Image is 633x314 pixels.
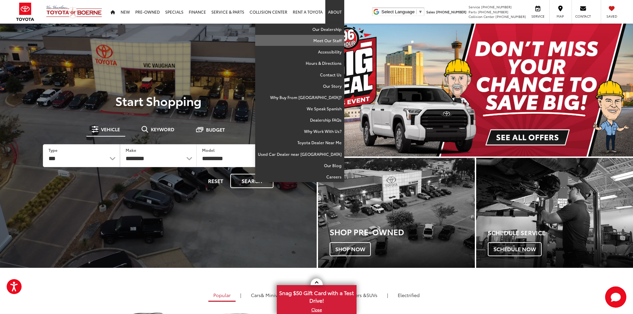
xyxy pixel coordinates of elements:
[426,9,435,14] span: Sales
[330,227,475,236] h3: Shop Pre-Owned
[436,9,467,14] span: [PHONE_NUMBER]
[255,171,344,182] a: Careers
[416,9,417,14] span: ​
[202,174,229,188] button: Reset
[230,174,273,188] button: Search
[605,286,626,308] svg: Start Chat
[255,69,344,80] a: Contact Us
[476,158,633,268] a: Schedule Service Schedule Now
[255,103,344,114] a: We Speak Spanish
[255,80,344,92] a: Our Story
[255,57,344,69] a: Hours & Directions
[261,292,283,298] span: & Minivan
[530,14,545,19] span: Service
[604,14,619,19] span: Saved
[255,137,344,148] a: Toyota Dealer Near Me
[255,160,344,171] a: Our Blog
[255,149,344,160] a: Used Car Dealer near [GEOGRAPHIC_DATA]
[488,230,633,236] h4: Schedule Service
[126,147,136,153] label: Make
[202,147,215,153] label: Model
[255,126,344,137] a: Why Work With Us?
[575,14,591,19] span: Contact
[46,5,102,19] img: Vic Vaughan Toyota of Boerne
[255,46,344,57] a: Accessibility: Opens in a new tab
[488,242,542,256] span: Schedule Now
[495,14,526,19] span: [PHONE_NUMBER]
[206,127,225,132] span: Budget
[469,4,480,9] span: Service
[277,286,356,306] span: Snag $50 Gift Card with a Test Drive!
[101,127,120,132] span: Vehicle
[318,158,475,268] a: Shop Pre-Owned Shop Now
[255,35,344,46] a: Meet Our Staff
[381,9,415,14] span: Select Language
[28,94,289,107] p: Start Shopping
[385,292,390,298] li: |
[481,4,512,9] span: [PHONE_NUMBER]
[469,9,477,14] span: Parts
[469,14,494,19] span: Collision Center
[330,242,371,256] span: Shop Now
[318,158,475,268] div: Toyota
[255,24,344,35] a: Our Dealership
[553,14,568,19] span: Map
[239,292,243,298] li: |
[381,9,423,14] a: Select Language​
[255,114,344,126] a: Dealership FAQs
[478,9,508,14] span: [PHONE_NUMBER]
[255,92,344,103] a: Why Buy From [GEOGRAPHIC_DATA]?
[208,289,236,302] a: Popular
[605,286,626,308] button: Toggle Chat Window
[418,9,423,14] span: ▼
[393,289,425,301] a: Electrified
[49,147,57,153] label: Type
[332,289,382,301] a: SUVs
[246,289,288,301] a: Cars
[151,127,174,132] span: Keyword
[476,158,633,268] div: Toyota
